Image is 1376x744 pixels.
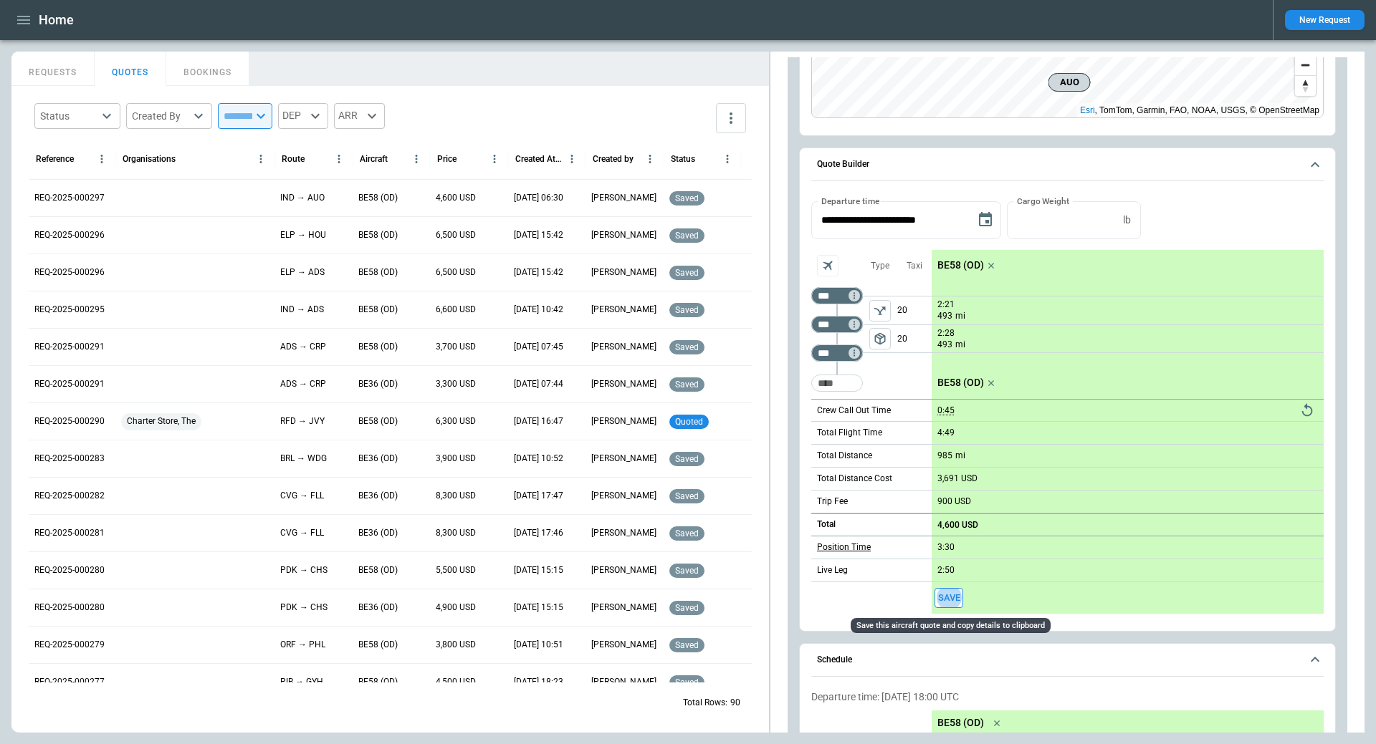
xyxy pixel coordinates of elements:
[280,192,325,204] p: IND → AUO
[280,490,324,502] p: CVG → FLL
[591,564,656,576] p: [PERSON_NAME]
[436,490,476,502] p: 8,300 USD
[123,154,176,164] div: Organisations
[591,453,656,465] p: [PERSON_NAME]
[937,310,952,322] p: 493
[730,697,740,709] p: 90
[514,676,563,688] p: 09/12/2025 18:23
[1055,75,1084,90] span: AUO
[1080,105,1095,115] a: Esri
[817,450,872,462] p: Total Distance
[40,109,97,123] div: Status
[514,341,563,353] p: 09/22/2025 07:45
[358,341,398,353] p: BE58 (OD)
[1123,214,1131,226] p: lb
[280,266,325,279] p: ELP → ADS
[937,520,978,531] p: 4,600 USD
[591,304,656,316] p: [PERSON_NAME]
[514,192,563,204] p: 09/23/2025 06:30
[1080,103,1319,117] div: , TomTom, Garmin, FAO, NOAA, USGS, © OpenStreetMap
[672,342,702,352] span: saved
[955,310,965,322] p: mi
[672,677,702,687] span: saved
[34,453,105,465] p: REQ-2025-000283
[11,52,95,86] button: REQUESTS
[897,296,932,324] p: 20
[672,193,702,203] span: saved
[406,149,426,169] button: Aircraft column menu
[717,149,737,169] button: Status column menu
[851,618,1051,633] div: Save this aircraft quote and copy details to clipboard
[811,644,1324,677] button: Schedule
[514,490,563,502] p: 09/16/2025 17:47
[591,490,656,502] p: [PERSON_NAME]
[358,602,398,614] p: BE36 (OD)
[591,378,656,390] p: [PERSON_NAME]
[514,564,563,576] p: 09/16/2025 15:15
[514,229,563,241] p: 09/22/2025 15:42
[329,149,349,169] button: Route column menu
[817,473,892,485] p: Total Distance Cost
[358,304,398,316] p: BE58 (OD)
[937,496,971,507] p: 900 USD
[358,453,398,465] p: BE36 (OD)
[436,415,476,427] p: 6,300 USD
[514,453,563,465] p: 09/17/2025 10:52
[34,266,105,279] p: REQ-2025-000296
[937,299,955,310] p: 2:21
[436,378,476,390] p: 3,300 USD
[817,520,836,529] h6: Total
[955,339,965,351] p: mi
[871,260,889,272] p: Type
[280,378,326,390] p: ADS → CRP
[36,154,74,164] div: Reference
[971,206,1000,234] button: Choose date, selected date is Sep 23, 2025
[937,427,955,438] p: 4:49
[358,564,398,576] p: BE58 (OD)
[817,655,852,665] h6: Schedule
[280,639,325,651] p: ORF → PHL
[358,192,398,204] p: BE58 (OD)
[591,229,656,241] p: [PERSON_NAME]
[358,266,398,279] p: BE58 (OD)
[282,154,305,164] div: Route
[34,378,105,390] p: REQ-2025-000291
[514,639,563,651] p: 09/16/2025 10:51
[937,405,955,416] p: 0:45
[39,11,74,29] h1: Home
[514,304,563,316] p: 09/22/2025 10:42
[34,602,105,614] p: REQ-2025-000280
[937,542,955,553] p: 3:30
[817,541,871,554] p: Position Time
[937,717,984,729] p: BE58 (OD)
[672,528,702,538] span: saved
[358,378,398,390] p: BE36 (OD)
[34,490,105,502] p: REQ-2025-000282
[937,328,955,339] p: 2:28
[280,676,323,688] p: PIB → GYH
[937,259,984,271] p: BE58 (OD)
[34,415,105,427] p: REQ-2025-000290
[34,639,105,651] p: REQ-2025-000279
[436,564,476,576] p: 5,500 USD
[873,332,887,346] span: package_2
[132,109,189,123] div: Created By
[358,415,398,427] p: BE58 (OD)
[280,527,324,539] p: CVG → FLL
[907,260,922,272] p: Taxi
[811,344,863,362] div: Too short
[640,149,660,169] button: Created by column menu
[34,564,105,576] p: REQ-2025-000280
[436,453,476,465] p: 3,900 USD
[937,473,978,484] p: 3,691 USD
[591,341,656,353] p: [PERSON_NAME]
[937,565,955,576] p: 2:50
[937,377,984,389] p: BE58 (OD)
[121,403,201,440] span: Charter Store, The
[360,154,388,164] div: Aircraft
[811,201,1324,614] div: Quote Builder
[821,195,880,207] label: Departure time
[436,639,476,651] p: 3,800 USD
[166,52,249,86] button: BOOKINGS
[591,266,656,279] p: [PERSON_NAME]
